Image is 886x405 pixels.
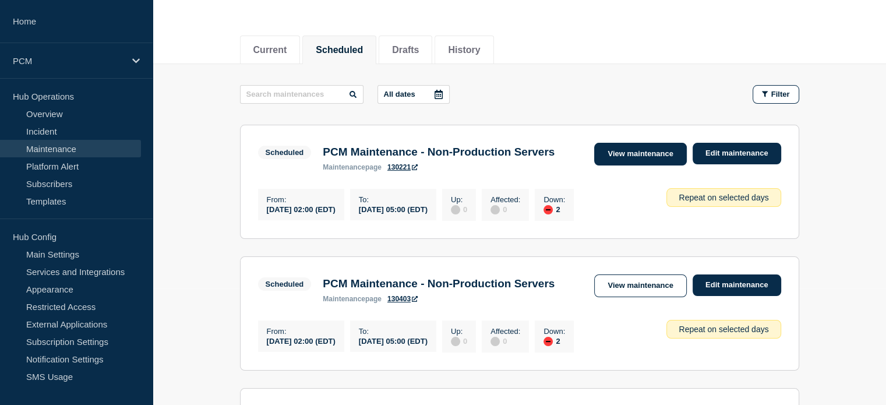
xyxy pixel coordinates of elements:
p: From : [267,195,336,204]
button: Drafts [392,45,419,55]
div: 2 [543,336,565,346]
div: down [543,337,553,346]
h3: PCM Maintenance - Non-Production Servers [323,277,555,290]
a: Edit maintenance [693,274,781,296]
div: 0 [451,336,467,346]
div: [DATE] 05:00 (EDT) [359,336,428,346]
a: 130403 [387,295,418,303]
div: Scheduled [266,280,304,288]
div: [DATE] 05:00 (EDT) [359,204,428,214]
div: 0 [490,336,520,346]
p: page [323,163,382,171]
a: Edit maintenance [693,143,781,164]
button: All dates [377,85,450,104]
input: Search maintenances [240,85,363,104]
div: 0 [490,204,520,214]
p: Affected : [490,327,520,336]
div: disabled [451,205,460,214]
a: View maintenance [594,143,686,165]
div: Repeat on selected days [666,188,781,207]
button: Filter [753,85,799,104]
p: Down : [543,327,565,336]
button: Current [253,45,287,55]
button: History [448,45,480,55]
p: Up : [451,327,467,336]
p: To : [359,195,428,204]
div: disabled [451,337,460,346]
button: Scheduled [316,45,363,55]
p: PCM [13,56,125,66]
p: All dates [384,90,415,98]
div: disabled [490,205,500,214]
p: Down : [543,195,565,204]
div: Repeat on selected days [666,320,781,339]
span: maintenance [323,295,365,303]
span: Filter [771,90,790,98]
span: maintenance [323,163,365,171]
div: Scheduled [266,148,304,157]
p: Affected : [490,195,520,204]
h3: PCM Maintenance - Non-Production Servers [323,146,555,159]
div: 0 [451,204,467,214]
div: down [543,205,553,214]
p: From : [267,327,336,336]
div: [DATE] 02:00 (EDT) [267,204,336,214]
a: 130221 [387,163,418,171]
div: [DATE] 02:00 (EDT) [267,336,336,346]
div: disabled [490,337,500,346]
a: View maintenance [594,274,686,297]
div: 2 [543,204,565,214]
p: Up : [451,195,467,204]
p: To : [359,327,428,336]
p: page [323,295,382,303]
